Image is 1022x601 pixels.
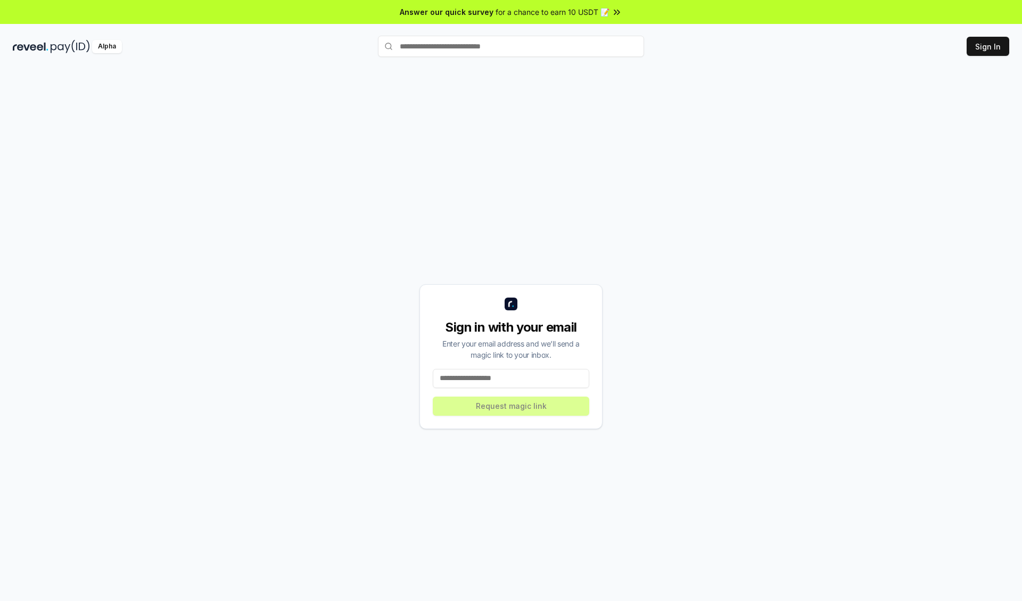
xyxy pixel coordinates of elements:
div: Alpha [92,40,122,53]
img: logo_small [505,298,517,310]
button: Sign In [967,37,1009,56]
img: reveel_dark [13,40,48,53]
div: Enter your email address and we’ll send a magic link to your inbox. [433,338,589,360]
img: pay_id [51,40,90,53]
div: Sign in with your email [433,319,589,336]
span: Answer our quick survey [400,6,493,18]
span: for a chance to earn 10 USDT 📝 [496,6,609,18]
